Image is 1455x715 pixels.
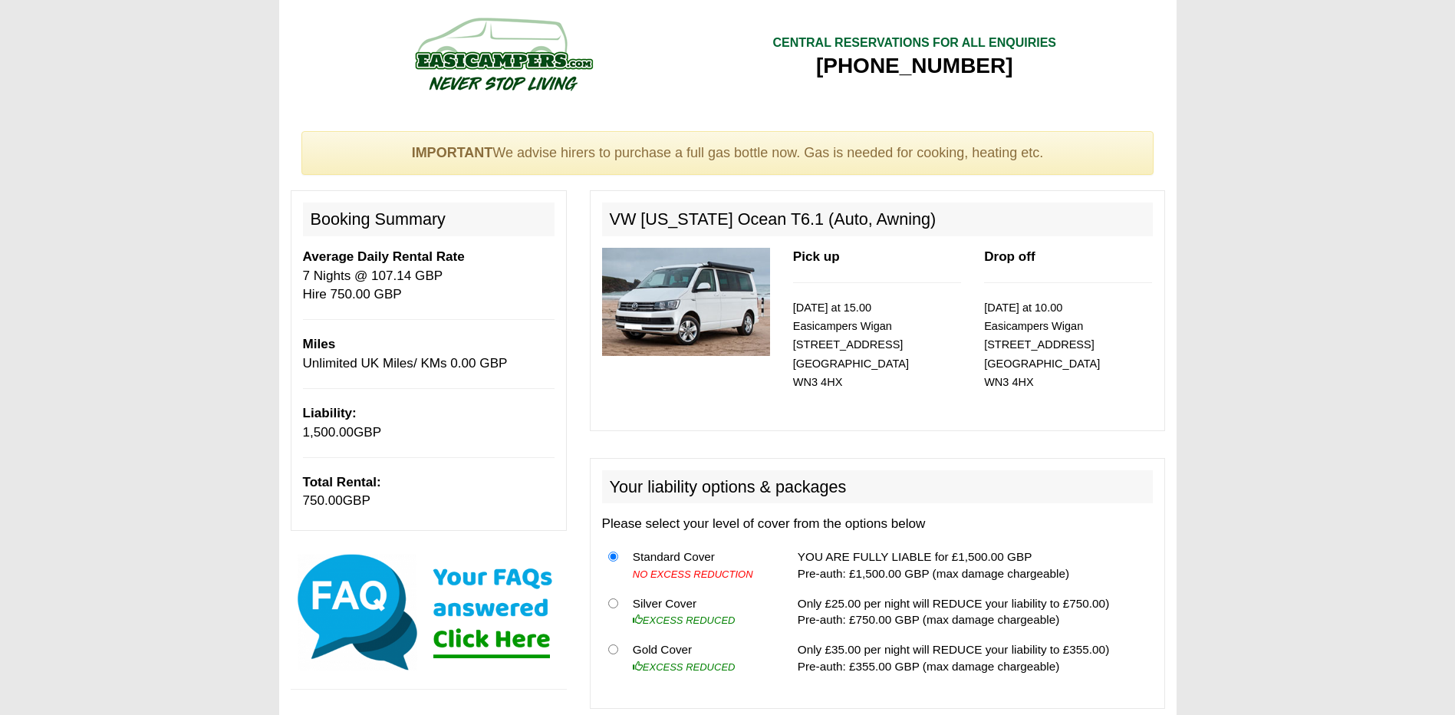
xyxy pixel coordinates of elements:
small: [DATE] at 10.00 Easicampers Wigan [STREET_ADDRESS] [GEOGRAPHIC_DATA] WN3 4HX [984,301,1100,389]
h2: Booking Summary [303,203,555,236]
h2: Your liability options & packages [602,470,1153,504]
div: [PHONE_NUMBER] [772,52,1056,80]
b: Drop off [984,249,1035,264]
td: Only £35.00 per night will REDUCE your liability to £355.00) Pre-auth: £355.00 GBP (max damage ch... [792,635,1153,681]
p: Please select your level of cover from the options below [602,515,1153,533]
td: Standard Cover [627,542,774,588]
b: Liability: [303,406,357,420]
span: 1,500.00 [303,425,354,440]
td: YOU ARE FULLY LIABLE for £1,500.00 GBP Pre-auth: £1,500.00 GBP (max damage chargeable) [792,542,1153,588]
b: Average Daily Rental Rate [303,249,465,264]
b: Pick up [793,249,840,264]
div: We advise hirers to purchase a full gas bottle now. Gas is needed for cooking, heating etc. [301,131,1154,176]
b: Miles [303,337,336,351]
td: Silver Cover [627,588,774,635]
td: Only £25.00 per night will REDUCE your liability to £750.00) Pre-auth: £750.00 GBP (max damage ch... [792,588,1153,635]
strong: IMPORTANT [412,145,493,160]
i: NO EXCESS REDUCTION [633,568,753,580]
small: [DATE] at 15.00 Easicampers Wigan [STREET_ADDRESS] [GEOGRAPHIC_DATA] WN3 4HX [793,301,909,389]
h2: VW [US_STATE] Ocean T6.1 (Auto, Awning) [602,203,1153,236]
img: 315.jpg [602,248,770,356]
span: 750.00 [303,493,343,508]
i: EXCESS REDUCED [633,661,736,673]
img: Click here for our most common FAQs [291,551,567,674]
b: Total Rental: [303,475,381,489]
p: GBP [303,473,555,511]
img: campers-checkout-logo.png [357,12,649,96]
p: Unlimited UK Miles/ KMs 0.00 GBP [303,335,555,373]
td: Gold Cover [627,635,774,681]
p: GBP [303,404,555,442]
div: CENTRAL RESERVATIONS FOR ALL ENQUIRIES [772,35,1056,52]
i: EXCESS REDUCED [633,615,736,626]
p: 7 Nights @ 107.14 GBP Hire 750.00 GBP [303,248,555,304]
